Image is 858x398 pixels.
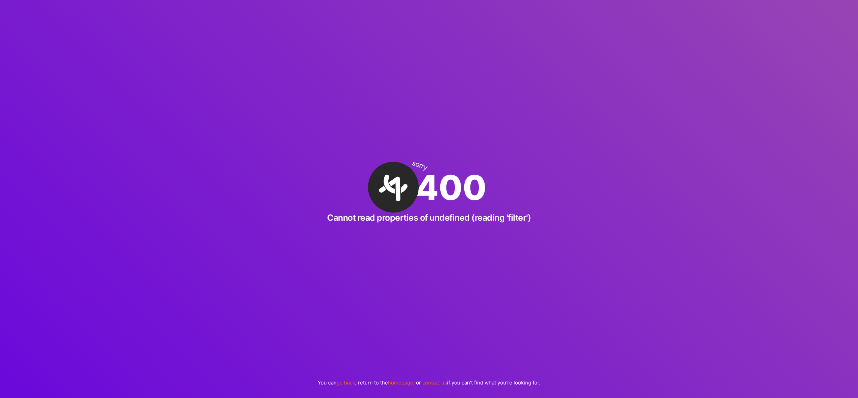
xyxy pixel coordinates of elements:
[318,379,540,386] p: You can , return to the , or if you can't find what you're looking for.
[388,379,413,386] a: homepage
[327,213,531,223] h2: Cannot read properties of undefined (reading 'filter')
[411,159,428,172] div: sorry
[337,379,355,386] a: go back
[359,153,427,221] img: A·Team
[422,379,447,386] a: contact us
[371,162,487,213] div: 400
